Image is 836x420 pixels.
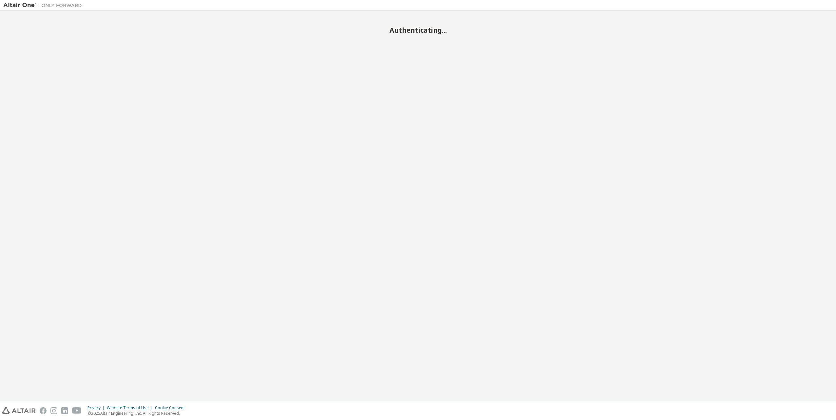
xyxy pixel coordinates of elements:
img: youtube.svg [72,407,82,414]
img: altair_logo.svg [2,407,36,414]
img: facebook.svg [40,407,47,414]
p: © 2025 Altair Engineering, Inc. All Rights Reserved. [87,411,189,416]
img: Altair One [3,2,85,9]
div: Privacy [87,405,107,411]
img: linkedin.svg [61,407,68,414]
h2: Authenticating... [3,26,833,34]
img: instagram.svg [50,407,57,414]
div: Website Terms of Use [107,405,155,411]
div: Cookie Consent [155,405,189,411]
